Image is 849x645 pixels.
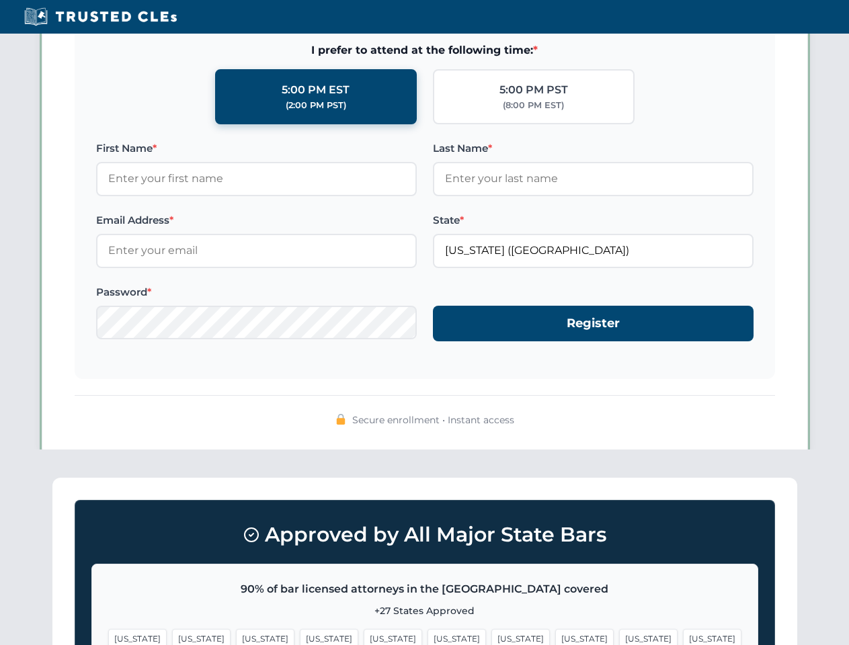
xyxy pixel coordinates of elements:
[433,140,754,157] label: Last Name
[503,99,564,112] div: (8:00 PM EST)
[433,306,754,341] button: Register
[335,414,346,425] img: 🔒
[282,81,350,99] div: 5:00 PM EST
[96,140,417,157] label: First Name
[352,413,514,427] span: Secure enrollment • Instant access
[96,42,754,59] span: I prefer to attend at the following time:
[96,234,417,267] input: Enter your email
[286,99,346,112] div: (2:00 PM PST)
[433,234,754,267] input: Florida (FL)
[91,517,758,553] h3: Approved by All Major State Bars
[433,162,754,196] input: Enter your last name
[108,580,741,598] p: 90% of bar licensed attorneys in the [GEOGRAPHIC_DATA] covered
[96,162,417,196] input: Enter your first name
[20,7,181,27] img: Trusted CLEs
[499,81,568,99] div: 5:00 PM PST
[96,212,417,228] label: Email Address
[433,212,754,228] label: State
[96,284,417,300] label: Password
[108,603,741,618] p: +27 States Approved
